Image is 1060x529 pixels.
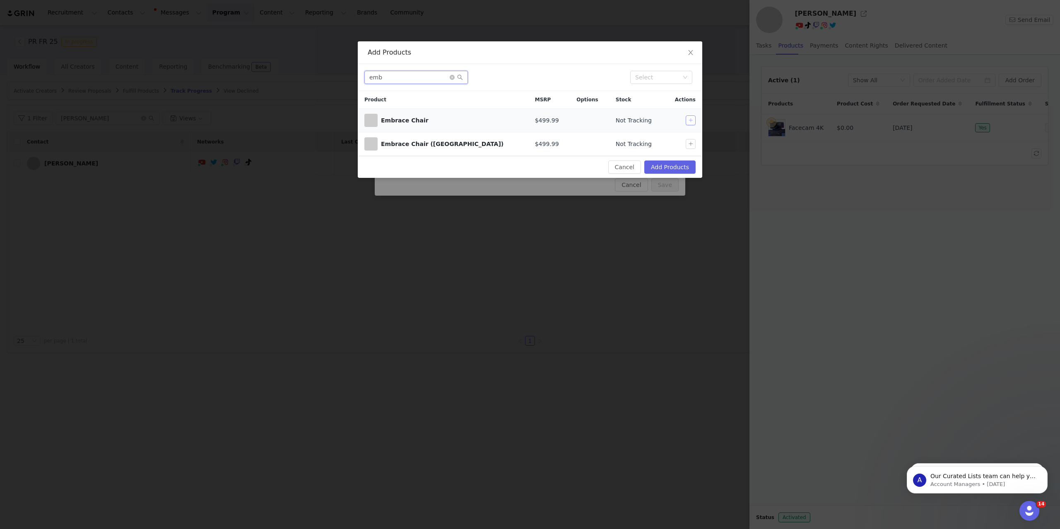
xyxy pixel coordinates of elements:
[535,116,559,125] span: $499.99
[683,75,688,81] i: icon: down
[635,73,680,81] div: Select
[364,96,386,103] span: Product
[616,116,652,125] span: Not Tracking
[368,48,692,57] div: Add Products
[457,74,463,80] i: icon: search
[576,96,598,103] span: Options
[616,96,631,103] span: Stock
[608,160,641,174] button: Cancel
[894,449,1060,507] iframe: Intercom notifications message
[644,160,696,174] button: Add Products
[535,96,551,103] span: MSRP
[364,137,378,151] span: Embrace Chair (UK)
[1036,501,1046,507] span: 14
[535,140,559,148] span: $499.99
[381,140,522,148] div: Embrace Chair ([GEOGRAPHIC_DATA])
[616,140,652,148] span: Not Tracking
[364,71,468,84] input: Search...
[679,41,702,65] button: Close
[687,49,694,56] i: icon: close
[364,114,378,127] span: Embrace Chair
[664,91,702,108] div: Actions
[1019,501,1039,521] iframe: Intercom live chat
[450,75,455,80] i: icon: close-circle
[381,116,522,125] div: Embrace Chair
